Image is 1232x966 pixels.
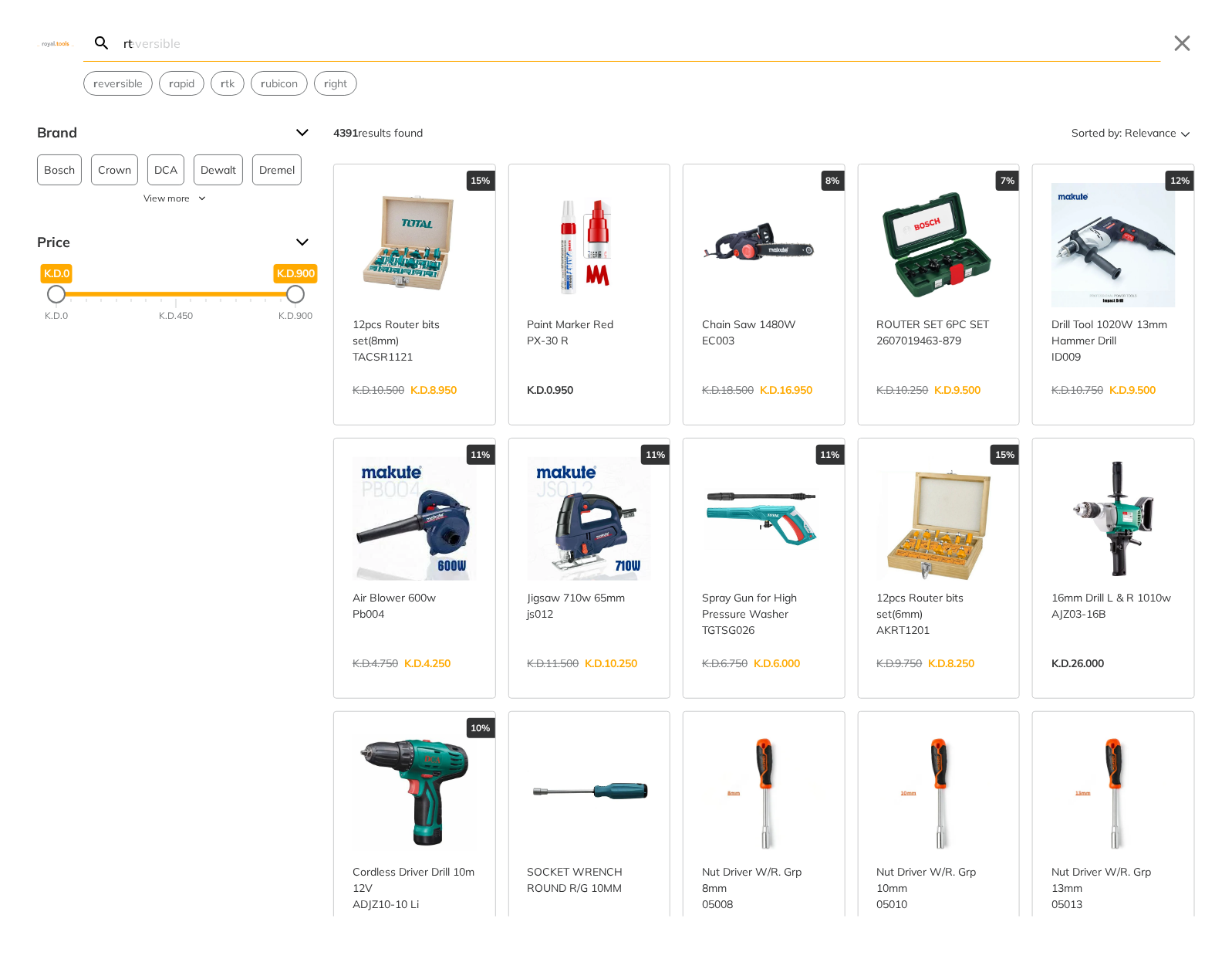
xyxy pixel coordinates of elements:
div: 11% [641,445,670,465]
span: ubicon [261,76,298,92]
button: Close [1170,31,1195,56]
button: Crown [91,154,138,185]
button: View more [37,192,315,205]
div: 10% [467,718,495,738]
strong: r [93,76,98,90]
span: apid [169,76,194,92]
strong: r [221,76,225,90]
div: Suggestion: reversible [83,71,153,96]
div: Maximum Price [286,285,305,303]
span: eve sible [93,76,143,92]
strong: r [169,76,174,90]
div: Suggestion: rapid [159,71,204,96]
div: K.D.0 [45,310,68,324]
strong: r [261,76,265,90]
svg: Search [93,34,111,53]
span: Crown [98,155,131,185]
span: DCA [154,155,177,185]
span: Dremel [259,155,295,185]
div: Suggestion: rtk [211,71,245,96]
button: Select suggestion: right [315,72,356,95]
strong: 4391 [333,126,358,140]
strong: r [116,76,120,90]
button: Dewalt [194,154,243,185]
button: DCA [147,154,184,185]
div: 15% [991,445,1019,465]
div: Suggestion: rubicon [251,71,308,96]
button: Dremel [252,154,302,185]
span: Brand [37,120,284,145]
div: Minimum Price [47,285,66,303]
button: Bosch [37,154,82,185]
div: 7% [996,171,1019,191]
span: Bosch [44,155,75,185]
div: K.D.900 [278,310,312,324]
input: Search… [120,25,1161,61]
div: K.D.450 [159,310,193,324]
button: Select suggestion: rtk [211,72,244,95]
div: 15% [467,171,495,191]
strong: r [324,76,329,90]
span: View more [143,192,190,205]
span: tk [221,76,235,92]
span: ight [324,76,347,92]
div: results found [333,120,423,145]
button: Select suggestion: rubicon [251,72,307,95]
button: Select suggestion: rapid [160,72,204,95]
span: Relevance [1125,120,1176,145]
div: 12% [1166,171,1194,191]
div: 11% [816,445,845,465]
span: Dewalt [201,155,236,185]
svg: Sort [1176,124,1195,142]
img: Close [37,39,74,46]
button: Sorted by:Relevance Sort [1068,120,1195,145]
div: 8% [822,171,845,191]
span: Price [37,230,284,255]
div: 11% [467,445,495,465]
button: Select suggestion: reversible [84,72,152,95]
div: Suggestion: right [314,71,357,96]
